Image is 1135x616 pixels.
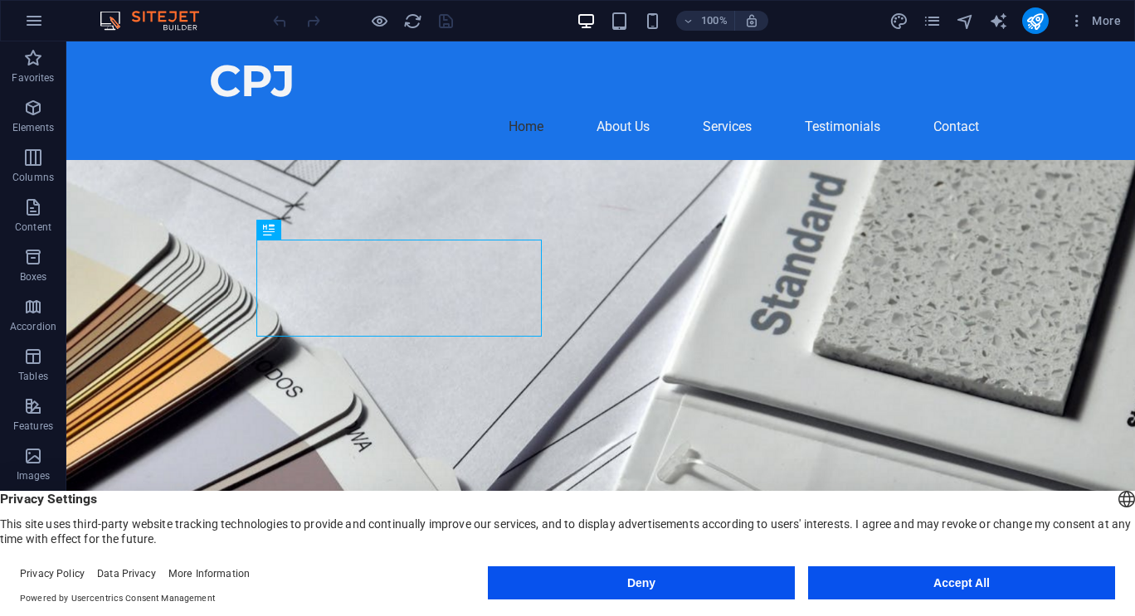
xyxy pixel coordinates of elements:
[1062,7,1128,34] button: More
[889,11,909,31] button: design
[369,11,389,31] button: Click here to leave preview mode and continue editing
[956,12,975,31] i: Navigator
[17,469,51,483] p: Images
[12,121,55,134] p: Elements
[18,370,48,383] p: Tables
[12,71,54,85] p: Favorites
[923,11,943,31] button: pages
[15,221,51,234] p: Content
[889,12,908,31] i: Design (Ctrl+Alt+Y)
[956,11,976,31] button: navigator
[38,526,59,530] button: 2
[744,13,759,28] i: On resize automatically adjust zoom level to fit chosen device.
[38,506,59,510] button: 1
[676,11,735,31] button: 100%
[10,320,56,333] p: Accordion
[12,171,54,184] p: Columns
[923,12,942,31] i: Pages (Ctrl+Alt+S)
[403,12,422,31] i: Reload page
[1069,12,1121,29] span: More
[701,11,728,31] h6: 100%
[13,420,53,433] p: Features
[989,12,1008,31] i: AI Writer
[402,11,422,31] button: reload
[95,11,220,31] img: Editor Logo
[1022,7,1049,34] button: publish
[1025,12,1045,31] i: Publish
[20,270,47,284] p: Boxes
[989,11,1009,31] button: text_generator
[38,546,59,550] button: 3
